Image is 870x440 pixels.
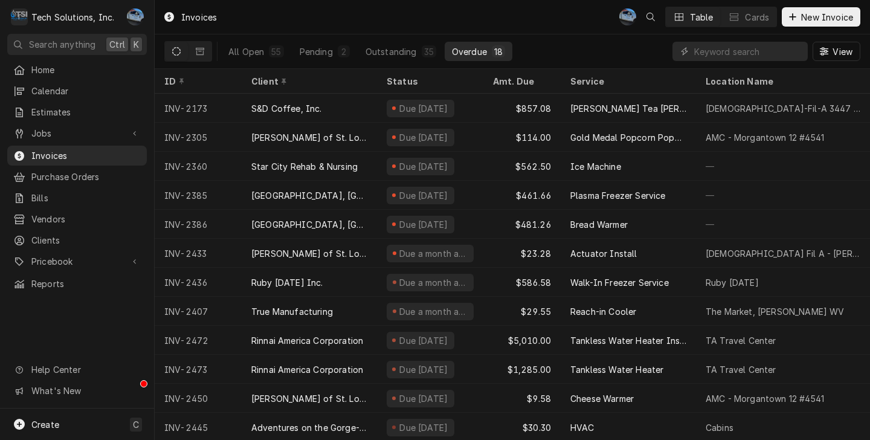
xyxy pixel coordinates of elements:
[155,384,242,413] div: INV-2450
[706,247,860,260] div: [DEMOGRAPHIC_DATA] Fil A - [PERSON_NAME]
[813,42,860,61] button: View
[706,363,776,376] div: TA Travel Center
[570,131,686,144] div: Gold Medal Popcorn Popper
[706,276,759,289] div: Ruby [DATE]
[7,60,147,80] a: Home
[570,305,636,318] div: Reach-in Cooler
[570,189,666,202] div: Plasma Freezer Service
[424,45,434,58] div: 35
[745,11,769,24] div: Cards
[300,45,333,58] div: Pending
[398,131,449,144] div: Due [DATE]
[483,94,561,123] div: $857.08
[31,213,141,225] span: Vendors
[483,326,561,355] div: $5,010.00
[398,305,469,318] div: Due a month ago
[570,276,669,289] div: Walk-In Freezer Service
[251,218,367,231] div: [GEOGRAPHIC_DATA], [GEOGRAPHIC_DATA]
[7,34,147,55] button: Search anythingCtrlK
[452,45,487,58] div: Overdue
[31,384,140,397] span: What's New
[493,75,549,88] div: Amt. Due
[690,11,714,24] div: Table
[483,123,561,152] div: $114.00
[251,102,322,115] div: S&D Coffee, Inc.
[31,127,123,140] span: Jobs
[398,189,449,202] div: Due [DATE]
[251,363,363,376] div: Rinnai America Corporation
[694,42,802,61] input: Keyword search
[398,334,449,347] div: Due [DATE]
[483,355,561,384] div: $1,285.00
[31,63,141,76] span: Home
[155,268,242,297] div: INV-2436
[31,419,59,430] span: Create
[155,94,242,123] div: INV-2173
[706,131,824,144] div: AMC - Morgantown 12 #4541
[570,363,663,376] div: Tankless Water Heater
[494,45,503,58] div: 18
[31,192,141,204] span: Bills
[251,421,367,434] div: Adventures on the Gorge-Aramark Destinations
[706,102,860,115] div: [DEMOGRAPHIC_DATA]-Fil-A 3447 [GEOGRAPHIC_DATA]
[251,160,358,173] div: Star City Rehab & Nursing
[251,189,367,202] div: [GEOGRAPHIC_DATA], [GEOGRAPHIC_DATA]
[7,274,147,294] a: Reports
[570,392,634,405] div: Cheese Warmer
[155,181,242,210] div: INV-2385
[696,152,870,181] div: —
[570,218,628,231] div: Bread Warmer
[799,11,855,24] span: New Invoice
[7,102,147,122] a: Estimates
[164,75,230,88] div: ID
[398,247,469,260] div: Due a month ago
[127,8,144,25] div: JP
[706,75,858,88] div: Location Name
[228,45,264,58] div: All Open
[398,392,449,405] div: Due [DATE]
[31,255,123,268] span: Pricebook
[398,276,469,289] div: Due a month ago
[11,8,28,25] div: Tech Solutions, Inc.'s Avatar
[619,8,636,25] div: Joe Paschal's Avatar
[706,392,824,405] div: AMC - Morgantown 12 #4541
[155,355,242,384] div: INV-2473
[31,234,141,247] span: Clients
[251,305,333,318] div: True Manufacturing
[251,334,363,347] div: Rinnai America Corporation
[7,381,147,401] a: Go to What's New
[570,247,637,260] div: Actuator Install
[155,326,242,355] div: INV-2472
[271,45,281,58] div: 55
[31,363,140,376] span: Help Center
[398,218,449,231] div: Due [DATE]
[11,8,28,25] div: T
[251,276,323,289] div: Ruby [DATE] Inc.
[31,106,141,118] span: Estimates
[31,170,141,183] span: Purchase Orders
[7,209,147,229] a: Vendors
[483,181,561,210] div: $461.66
[696,181,870,210] div: —
[109,38,125,51] span: Ctrl
[155,239,242,268] div: INV-2433
[7,188,147,208] a: Bills
[398,102,449,115] div: Due [DATE]
[483,210,561,239] div: $481.26
[570,102,686,115] div: [PERSON_NAME] Tea [PERSON_NAME] Not Dispensing
[782,7,860,27] button: New Invoice
[706,421,733,434] div: Cabins
[830,45,855,58] span: View
[570,160,621,173] div: Ice Machine
[641,7,660,27] button: Open search
[340,45,347,58] div: 2
[7,251,147,271] a: Go to Pricebook
[31,11,114,24] div: Tech Solutions, Inc.
[251,392,367,405] div: [PERSON_NAME] of St. Louis, Inc.
[483,384,561,413] div: $9.58
[570,75,684,88] div: Service
[31,85,141,97] span: Calendar
[706,334,776,347] div: TA Travel Center
[7,360,147,380] a: Go to Help Center
[398,363,449,376] div: Due [DATE]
